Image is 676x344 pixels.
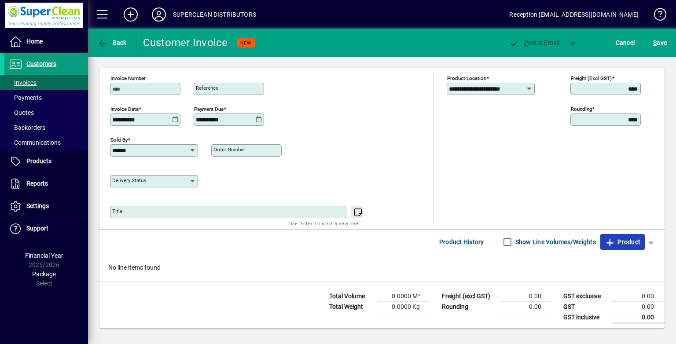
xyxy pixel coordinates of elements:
mat-label: Freight (excl GST) [571,75,612,81]
button: Back [95,35,129,51]
mat-label: Invoice number [110,75,146,81]
span: Product [605,235,640,249]
td: 0.0000 M³ [378,291,430,301]
span: Settings [26,202,49,209]
a: Home [4,31,88,53]
label: Show Line Volumes/Weights [514,238,596,246]
span: S [653,39,657,46]
span: Invoices [9,79,37,86]
span: Package [32,271,56,278]
button: Save [651,35,669,51]
mat-label: Rounding [571,106,592,112]
td: Rounding [437,301,499,312]
div: SUPERCLEAN DISTRIBUTORS [173,7,256,22]
span: Support [26,225,48,232]
div: Customer Invoice [143,36,228,50]
span: ost & Email [509,39,560,46]
mat-label: Sold by [110,136,128,143]
td: 0.0000 Kg [378,301,430,312]
button: Cancel [614,35,637,51]
span: Payments [9,94,42,101]
span: Product History [439,235,484,249]
a: Reports [4,173,88,195]
mat-label: Product location [447,75,486,81]
mat-label: Delivery status [112,177,146,183]
td: 0.00 [612,301,665,312]
button: Product [600,234,645,250]
div: No line items found [99,254,665,281]
span: Backorders [9,124,45,131]
span: Cancel [616,36,635,50]
a: Payments [4,90,88,105]
a: Invoices [4,75,88,90]
td: 0.00 [499,301,552,312]
span: Home [26,38,43,45]
app-page-header-button: Back [88,35,136,51]
div: Reception [EMAIL_ADDRESS][DOMAIN_NAME] [509,7,639,22]
span: Communications [9,139,61,146]
span: Financial Year [25,252,63,259]
a: Settings [4,195,88,217]
mat-label: Invoice date [110,106,139,112]
a: Knowledge Base [647,2,665,30]
span: NEW [240,40,251,46]
mat-label: Reference [196,85,218,91]
td: GST exclusive [559,291,612,301]
a: Backorders [4,120,88,135]
span: Quotes [9,109,34,116]
a: Communications [4,135,88,150]
button: Post & Email [504,35,564,51]
td: GST inclusive [559,312,612,323]
td: 0.00 [499,291,552,301]
a: Quotes [4,105,88,120]
td: GST [559,301,612,312]
button: Profile [145,7,173,22]
a: Support [4,218,88,240]
span: Customers [26,60,56,67]
mat-hint: Use 'Enter' to start a new line [289,218,358,228]
span: Back [97,39,127,46]
mat-label: Order number [213,146,245,153]
span: Products [26,157,51,165]
td: Total Weight [325,301,378,312]
mat-label: Payment due [194,106,224,112]
span: Reports [26,180,48,187]
td: Total Volume [325,291,378,301]
button: Product History [436,234,488,250]
td: 0.00 [612,291,665,301]
a: Products [4,150,88,172]
span: P [524,39,528,46]
button: Add [117,7,145,22]
td: 0.00 [612,312,665,323]
span: ave [653,36,667,50]
td: Freight (excl GST) [437,291,499,301]
mat-label: Title [112,208,122,214]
